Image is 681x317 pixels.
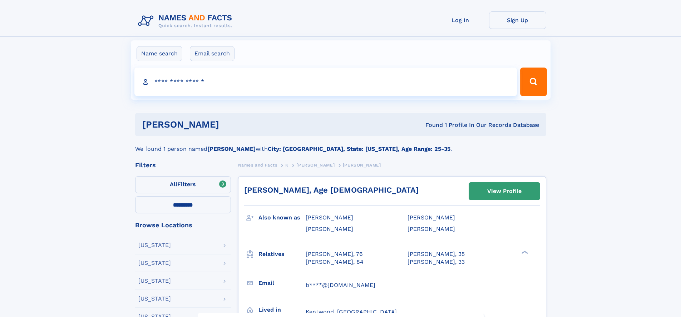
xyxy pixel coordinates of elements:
a: [PERSON_NAME] [296,160,335,169]
h3: Lived in [258,304,306,316]
span: [PERSON_NAME] [408,226,455,232]
a: [PERSON_NAME], 84 [306,258,364,266]
label: Filters [135,176,231,193]
b: City: [GEOGRAPHIC_DATA], State: [US_STATE], Age Range: 25-35 [268,145,450,152]
div: [US_STATE] [138,296,171,302]
div: ❯ [520,250,528,254]
a: Names and Facts [238,160,277,169]
span: [PERSON_NAME] [296,163,335,168]
div: [US_STATE] [138,242,171,248]
span: [PERSON_NAME] [408,214,455,221]
a: Sign Up [489,11,546,29]
span: [PERSON_NAME] [343,163,381,168]
a: [PERSON_NAME], 76 [306,250,363,258]
a: [PERSON_NAME], 33 [408,258,465,266]
span: [PERSON_NAME] [306,226,353,232]
a: K [285,160,288,169]
img: Logo Names and Facts [135,11,238,31]
div: Filters [135,162,231,168]
input: search input [134,68,517,96]
h3: Relatives [258,248,306,260]
button: Search Button [520,68,547,96]
h3: Email [258,277,306,289]
a: [PERSON_NAME], Age [DEMOGRAPHIC_DATA] [244,185,419,194]
a: Log In [432,11,489,29]
div: Found 1 Profile In Our Records Database [322,121,539,129]
span: All [170,181,177,188]
b: [PERSON_NAME] [207,145,256,152]
span: Kentwood, [GEOGRAPHIC_DATA] [306,308,397,315]
a: [PERSON_NAME], 35 [408,250,465,258]
span: [PERSON_NAME] [306,214,353,221]
a: View Profile [469,183,540,200]
label: Name search [137,46,182,61]
div: View Profile [487,183,522,199]
div: [US_STATE] [138,278,171,284]
div: Browse Locations [135,222,231,228]
div: [US_STATE] [138,260,171,266]
h1: [PERSON_NAME] [142,120,322,129]
div: We found 1 person named with . [135,136,546,153]
label: Email search [190,46,235,61]
h3: Also known as [258,212,306,224]
span: K [285,163,288,168]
